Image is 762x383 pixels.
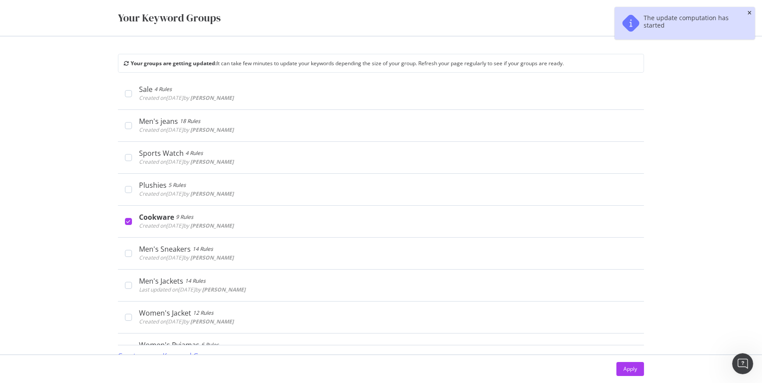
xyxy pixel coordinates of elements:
[139,117,178,126] div: Men's jeans
[139,126,234,134] span: Created on [DATE] by
[168,181,186,190] div: 5 Rules
[139,277,183,285] div: Men's Jackets
[118,351,215,361] div: Create a new Keyword Group
[124,60,564,67] div: It can take few minutes to update your keywords depending the size of your group. Refresh your pa...
[139,318,234,325] span: Created on [DATE] by
[748,11,751,16] div: close toast
[732,353,753,374] iframe: Intercom live chat
[190,254,234,261] b: [PERSON_NAME]
[190,222,234,229] b: [PERSON_NAME]
[139,158,234,165] span: Created on [DATE] by
[192,245,213,253] div: 14 Rules
[185,277,206,285] div: 14 Rules
[190,158,234,165] b: [PERSON_NAME]
[201,341,219,349] div: 6 Rules
[185,149,203,158] div: 4 Rules
[180,117,200,126] div: 18 Rules
[139,254,234,261] span: Created on [DATE] by
[190,126,234,134] b: [PERSON_NAME]
[118,11,221,25] div: Your Keyword Groups
[644,14,739,32] div: The update computation has started
[190,94,234,102] b: [PERSON_NAME]
[139,94,234,102] span: Created on [DATE] by
[139,181,167,190] div: Plushies
[193,309,214,317] div: 12 Rules
[616,362,644,376] button: Apply
[139,149,184,158] div: Sports Watch
[139,245,191,253] div: Men's Sneakers
[139,190,234,197] span: Created on [DATE] by
[139,213,174,221] div: Cookware
[139,286,246,293] span: Last updated on [DATE] by
[202,286,246,293] b: [PERSON_NAME]
[176,213,193,221] div: 9 Rules
[190,318,234,325] b: [PERSON_NAME]
[623,365,637,372] div: Apply
[139,341,199,349] div: Women's Pyjamas
[118,345,215,366] button: Create a new Keyword Group
[139,85,153,94] div: Sale
[154,85,172,94] div: 4 Rules
[139,222,234,229] span: Created on [DATE] by
[190,190,234,197] b: [PERSON_NAME]
[139,309,191,317] div: Women's Jacket
[131,60,217,67] b: Your groups are getting updated:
